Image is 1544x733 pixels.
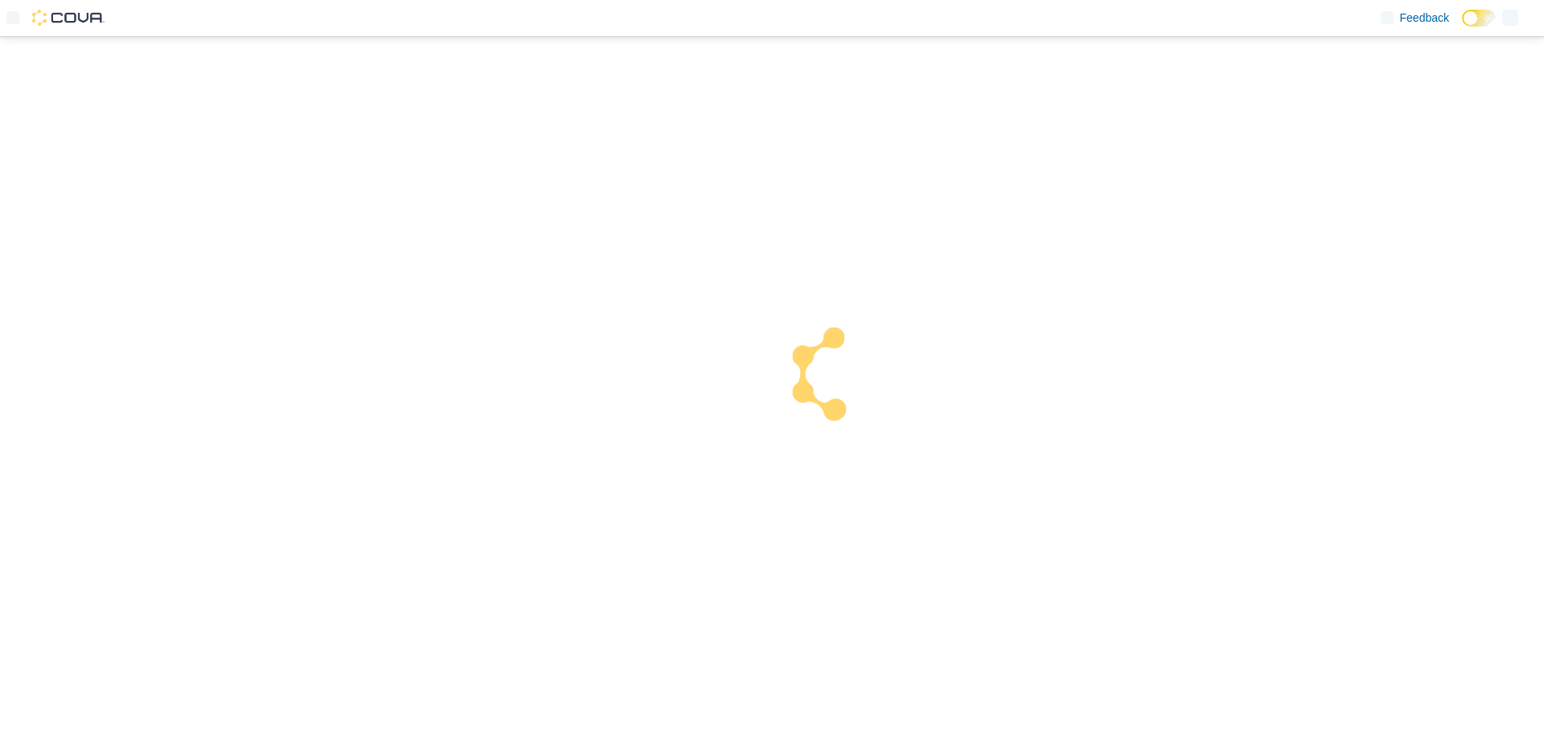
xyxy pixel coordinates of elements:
span: Feedback [1400,10,1449,26]
img: cova-loader [772,315,893,436]
img: Cova [32,10,105,26]
a: Feedback [1374,2,1456,34]
input: Dark Mode [1462,10,1496,27]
